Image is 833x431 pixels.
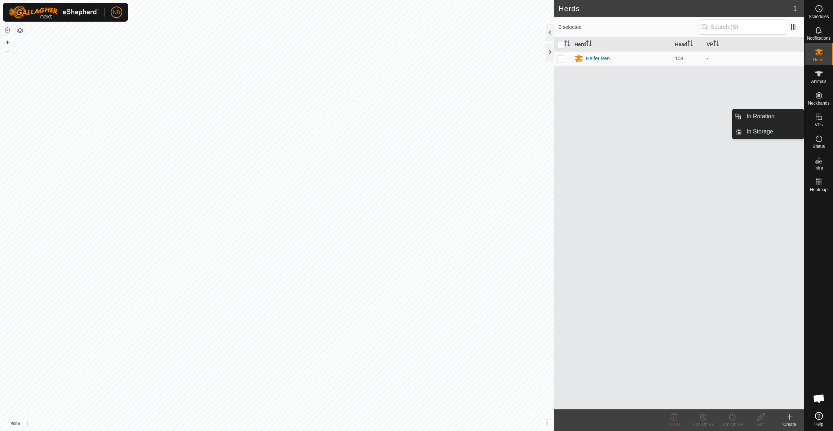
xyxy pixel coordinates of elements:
span: Herds [813,58,824,62]
th: Herd [572,38,672,52]
span: Animals [811,79,827,84]
button: – [3,47,12,56]
li: In Rotation [732,109,804,124]
div: Turn Off VP [689,421,718,428]
span: Delete [668,422,681,427]
a: Contact Us [284,422,305,428]
p-sorticon: Activate to sort [687,41,693,47]
span: Notifications [807,36,830,40]
p-sorticon: Activate to sort [564,41,570,47]
span: Neckbands [808,101,829,105]
a: Help [805,409,833,429]
span: Heatmap [810,188,828,192]
div: Create [775,421,804,428]
a: In Storage [742,124,804,139]
button: i [543,420,551,428]
button: Reset Map [3,26,12,35]
a: Privacy Policy [248,422,276,428]
button: Map Layers [16,26,25,35]
span: Help [814,422,823,426]
p-sorticon: Activate to sort [586,41,592,47]
li: In Storage [732,124,804,139]
span: VPs [815,123,823,127]
span: i [546,421,548,427]
th: Head [672,38,704,52]
td: - [704,51,805,66]
h2: Herds [559,4,793,13]
span: In Storage [746,127,773,136]
span: 1 [793,3,797,14]
div: Turn On VP [718,421,746,428]
span: Schedules [808,14,829,19]
img: Gallagher Logo [9,6,99,19]
span: 108 [675,56,683,61]
a: In Rotation [742,109,804,124]
div: Open chat [808,388,830,409]
p-sorticon: Activate to sort [713,41,719,47]
span: Status [812,144,825,149]
input: Search (S) [699,19,786,35]
th: VP [704,38,805,52]
div: Edit [746,421,775,428]
span: NB [113,9,120,16]
div: Heifer Pen [586,55,610,62]
button: + [3,38,12,47]
span: 0 selected [559,23,699,31]
span: In Rotation [746,112,774,121]
span: Infra [814,166,823,170]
